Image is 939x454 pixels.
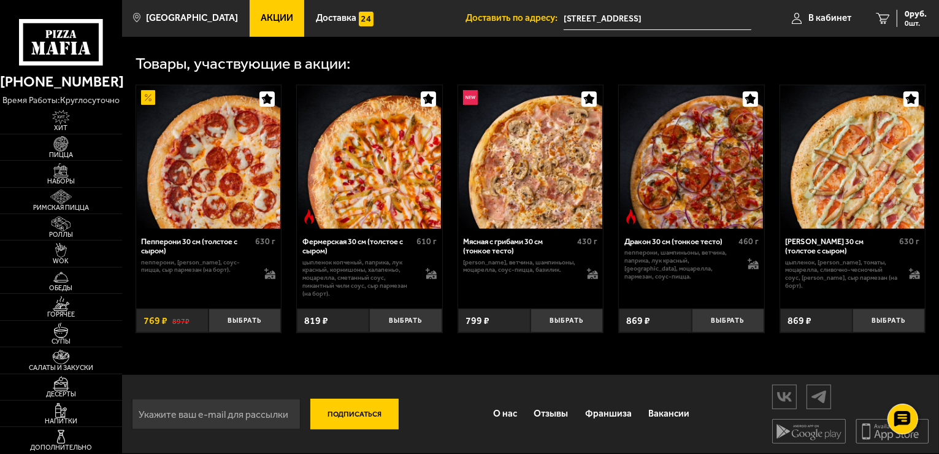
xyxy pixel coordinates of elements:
img: Пепперони 30 см (толстое с сыром) [137,85,280,229]
span: 869 ₽ [788,315,811,326]
span: [GEOGRAPHIC_DATA] [146,13,238,23]
span: 869 ₽ [626,315,650,326]
button: Выбрать [692,309,764,333]
a: Острое блюдоДракон 30 см (тонкое тесто) [619,85,764,229]
img: Новинка [463,90,478,105]
span: 0 шт. [905,20,927,27]
img: Острое блюдо [624,209,638,224]
img: Мясная с грибами 30 см (тонкое тесто) [459,85,602,229]
img: Чикен Ранч 30 см (толстое с сыром) [781,85,924,229]
p: пепперони, шампиньоны, ветчина, паприка, лук красный, [GEOGRAPHIC_DATA], моцарелла, пармезан, соу... [624,249,738,280]
span: 630 г [255,236,275,247]
button: Выбрать [209,309,281,333]
input: Ваш адрес доставки [564,7,751,30]
span: 630 г [900,236,920,247]
img: vk [773,386,796,407]
img: Острое блюдо [302,209,316,224]
span: Доставить по адресу: [466,13,564,23]
a: Франшиза [577,398,640,430]
img: Акционный [141,90,156,105]
div: Пепперони 30 см (толстое с сыром) [141,237,252,256]
p: цыпленок, [PERSON_NAME], томаты, моцарелла, сливочно-чесночный соус, [PERSON_NAME], сыр пармезан ... [785,259,899,290]
a: Вакансии [640,398,699,430]
a: О нас [485,398,526,430]
span: 799 ₽ [466,315,489,326]
p: [PERSON_NAME], ветчина, шампиньоны, моцарелла, соус-пицца, базилик. [463,259,577,275]
a: НовинкаМясная с грибами 30 см (тонкое тесто) [458,85,604,229]
span: Акции [261,13,293,23]
img: 15daf4d41897b9f0e9f617042186c801.svg [359,12,374,26]
img: Фермерская 30 см (толстое с сыром) [298,85,442,229]
span: 0 руб. [905,10,927,18]
a: Чикен Ранч 30 см (толстое с сыром) [780,85,926,229]
span: 460 г [738,236,759,247]
s: 897 ₽ [172,316,190,326]
img: Дракон 30 см (тонкое тесто) [620,85,764,229]
div: Дракон 30 см (тонкое тесто) [624,237,735,246]
p: пепперони, [PERSON_NAME], соус-пицца, сыр пармезан (на борт). [141,259,255,275]
span: 610 г [416,236,437,247]
button: Подписаться [310,399,399,429]
button: Выбрать [369,309,442,333]
span: 769 ₽ [144,315,167,326]
div: Товары, участвующие в акции: [136,56,351,72]
a: АкционныйПепперони 30 см (толстое с сыром) [136,85,282,229]
button: Выбрать [531,309,603,333]
div: Фермерская 30 см (толстое с сыром) [302,237,413,256]
p: цыпленок копченый, паприка, лук красный, корнишоны, халапеньо, моцарелла, сметанный соус, пикантн... [302,259,416,298]
span: 430 г [578,236,598,247]
span: Доставка [316,13,356,23]
div: [PERSON_NAME] 30 см (толстое с сыром) [785,237,896,256]
a: Острое блюдоФермерская 30 см (толстое с сыром) [297,85,442,229]
div: Мясная с грибами 30 см (тонкое тесто) [463,237,574,256]
span: В кабинет [808,13,851,23]
input: Укажите ваш e-mail для рассылки [132,399,301,429]
a: Отзывы [526,398,577,430]
button: Выбрать [853,309,925,333]
img: tg [807,386,830,407]
span: 819 ₽ [304,315,328,326]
